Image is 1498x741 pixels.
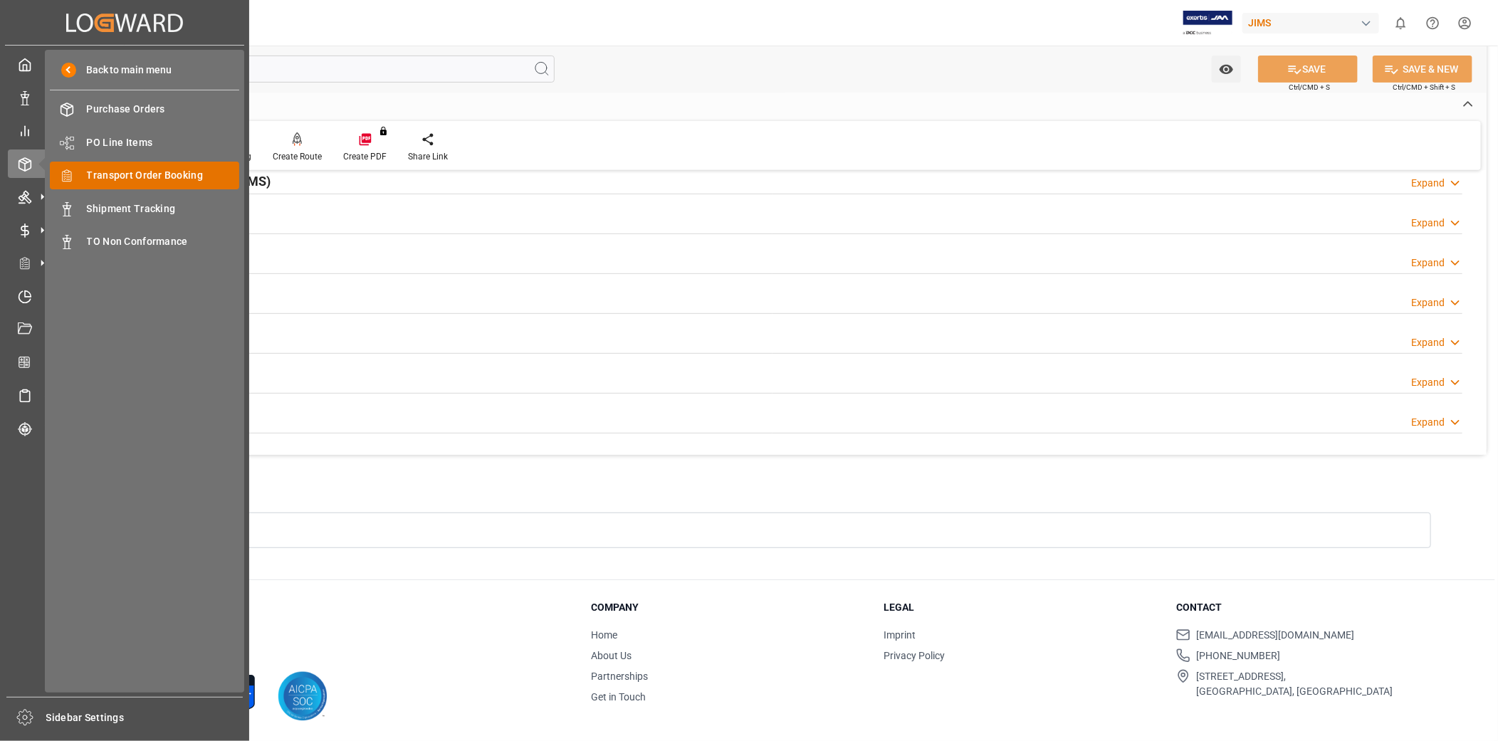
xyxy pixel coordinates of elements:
p: Version 1.1.127 [94,646,555,658]
a: TO Non Conformance [50,228,239,256]
a: Transport Order Booking [50,162,239,189]
a: PO Line Items [50,128,239,156]
span: [STREET_ADDRESS], [GEOGRAPHIC_DATA], [GEOGRAPHIC_DATA] [1196,669,1393,699]
a: About Us [591,650,632,661]
span: Purchase Orders [87,102,240,117]
button: Help Center [1417,7,1449,39]
div: Expand [1411,176,1445,191]
span: [EMAIL_ADDRESS][DOMAIN_NAME] [1196,628,1354,643]
div: Expand [1411,295,1445,310]
p: © 2025 Logward. All rights reserved. [94,633,555,646]
a: Privacy Policy [884,650,945,661]
span: [PHONE_NUMBER] [1196,648,1280,663]
a: Shipment Tracking [50,194,239,222]
span: Shipment Tracking [87,201,240,216]
a: Tracking Shipment [8,414,241,442]
a: Home [591,629,617,641]
div: Expand [1411,335,1445,350]
span: Transport Order Booking [87,168,240,183]
button: SAVE [1258,56,1358,83]
img: Exertis%20JAM%20-%20Email%20Logo.jpg_1722504956.jpg [1183,11,1232,36]
h3: Company [591,600,866,615]
input: Search Fields [66,56,555,83]
a: Sailing Schedules [8,382,241,409]
a: Partnerships [591,671,648,682]
a: Imprint [884,629,916,641]
span: Ctrl/CMD + Shift + S [1393,82,1455,93]
button: show 0 new notifications [1385,7,1417,39]
h3: Legal [884,600,1158,615]
a: My Cockpit [8,51,241,78]
a: My Reports [8,117,241,144]
a: Document Management [8,315,241,343]
div: Create Route [273,150,322,163]
a: Get in Touch [591,691,646,703]
div: JIMS [1242,13,1379,33]
button: open menu [1212,56,1241,83]
div: Expand [1411,256,1445,270]
h3: Contact [1176,600,1451,615]
span: Back to main menu [76,63,172,78]
span: Sidebar Settings [46,710,243,725]
span: TO Non Conformance [87,234,240,249]
button: SAVE & NEW [1373,56,1472,83]
button: JIMS [1242,9,1385,36]
a: CO2 Calculator [8,348,241,376]
img: AICPA SOC [278,671,328,721]
div: Expand [1411,415,1445,430]
a: Purchase Orders [50,95,239,123]
a: Timeslot Management V2 [8,282,241,310]
span: PO Line Items [87,135,240,150]
div: Expand [1411,216,1445,231]
div: Share Link [408,150,448,163]
div: Expand [1411,375,1445,390]
span: Ctrl/CMD + S [1289,82,1330,93]
a: Data Management [8,83,241,111]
